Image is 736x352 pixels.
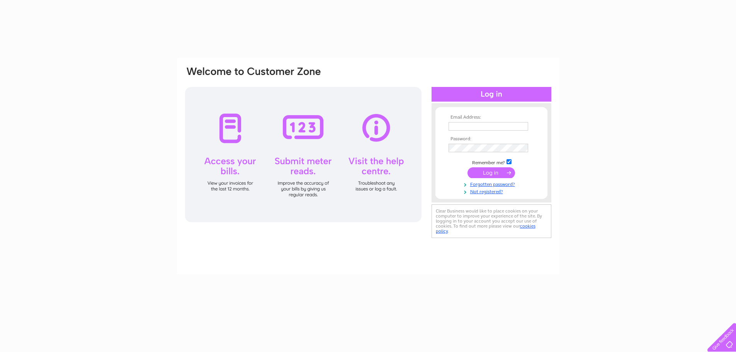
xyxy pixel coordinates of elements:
input: Submit [467,167,515,178]
a: Forgotten password? [449,180,536,187]
div: Clear Business would like to place cookies on your computer to improve your experience of the sit... [432,204,551,238]
td: Remember me? [447,158,536,166]
th: Password: [447,136,536,142]
a: cookies policy [436,223,535,234]
th: Email Address: [447,115,536,120]
a: Not registered? [449,187,536,195]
